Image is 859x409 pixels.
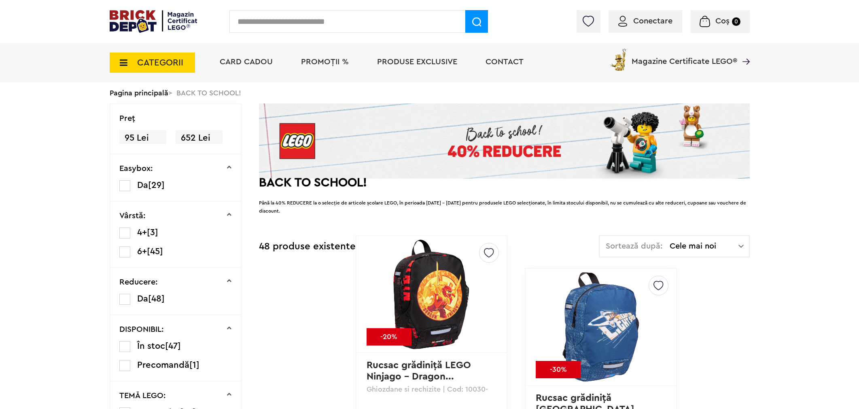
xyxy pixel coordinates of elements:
p: Easybox: [119,164,153,173]
p: TEMĂ LEGO: [119,392,166,400]
span: 4+ [137,228,147,237]
img: Rucsac grădiniţă LEGO Ninjago - Dragon Energy [375,238,488,351]
a: Pagina principală [110,89,168,97]
span: [48] [148,294,165,303]
a: Conectare [618,17,672,25]
a: Magazine Certificate LEGO® [737,47,750,55]
span: [45] [147,247,163,256]
small: 0 [732,17,740,26]
span: Da [137,181,148,190]
img: Landing page banner [259,103,750,179]
div: -20% [367,328,411,346]
span: 652 Lei [176,130,223,146]
div: -30% [536,361,581,378]
span: [3] [147,228,158,237]
div: > BACK TO SCHOOL! [110,82,750,103]
p: Vârstă: [119,212,146,220]
span: Precomandă [137,361,189,369]
span: [47] [165,342,181,350]
span: [29] [148,181,165,190]
span: Magazine Certificate LEGO® [632,47,737,65]
span: Conectare [633,17,672,25]
a: Contact [486,58,524,66]
img: Rucsac grădiniţă LEGO CITY [544,270,658,384]
span: În stoc [137,342,165,350]
span: CATEGORII [137,58,183,67]
a: Rucsac grădiniţă LEGO Ninjago - Dragon... [367,361,474,382]
p: DISPONIBIL: [119,325,164,333]
p: Preţ [119,114,135,122]
h2: BACK TO SCHOOL! [259,179,750,187]
a: Card Cadou [220,58,273,66]
a: PROMOȚII % [301,58,349,66]
span: Cele mai noi [670,242,738,250]
p: Reducere: [119,278,158,286]
span: 95 Lei [119,130,166,146]
p: Ghiozdane si rechizite | Cod: 10030-2502 [367,386,496,393]
span: Da [137,294,148,303]
a: Produse exclusive [377,58,457,66]
span: Sortează după: [606,242,663,250]
span: 6+ [137,247,147,256]
span: [1] [189,361,199,369]
div: 48 produse existente [259,235,356,258]
div: Până la 40% REDUCERE la o selecție de articole școlare LEGO, în perioada [DATE] - [DATE] pentru p... [259,191,750,231]
span: Coș [715,17,730,25]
